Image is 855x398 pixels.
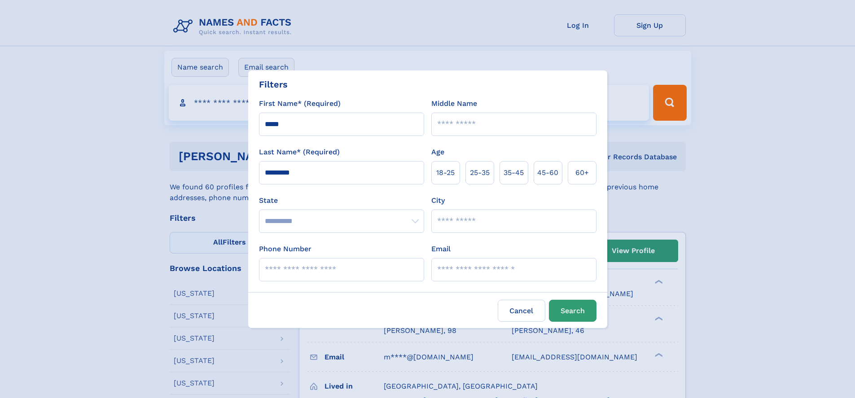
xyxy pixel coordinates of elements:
[259,195,424,206] label: State
[259,147,340,157] label: Last Name* (Required)
[537,167,558,178] span: 45‑60
[259,244,311,254] label: Phone Number
[470,167,490,178] span: 25‑35
[259,98,341,109] label: First Name* (Required)
[259,78,288,91] div: Filters
[431,147,444,157] label: Age
[436,167,455,178] span: 18‑25
[504,167,524,178] span: 35‑45
[431,195,445,206] label: City
[431,244,451,254] label: Email
[549,300,596,322] button: Search
[431,98,477,109] label: Middle Name
[575,167,589,178] span: 60+
[498,300,545,322] label: Cancel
